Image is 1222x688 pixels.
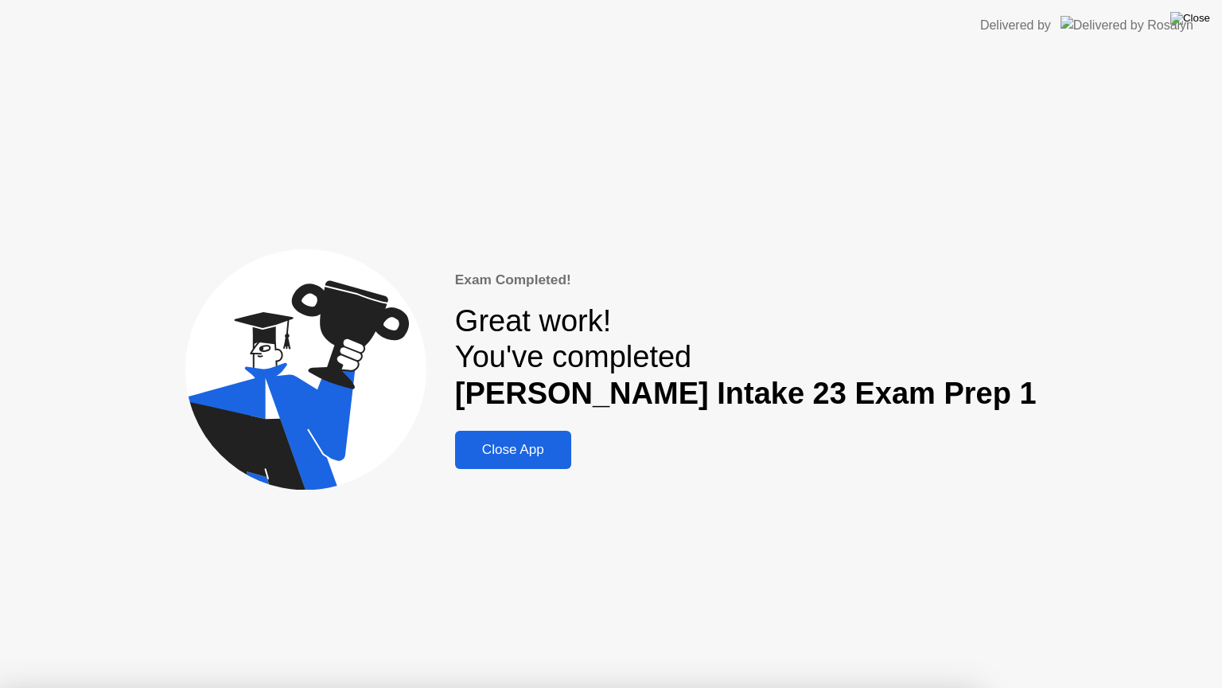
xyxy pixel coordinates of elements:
div: Delivered by [980,16,1051,35]
img: Delivered by Rosalyn [1060,16,1193,34]
img: Close [1170,12,1210,25]
div: Great work! You've completed [455,303,1037,412]
div: Exam Completed! [455,270,1037,291]
b: [PERSON_NAME] Intake 23 Exam Prep 1 [455,377,1037,410]
div: Close App [460,442,566,458]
